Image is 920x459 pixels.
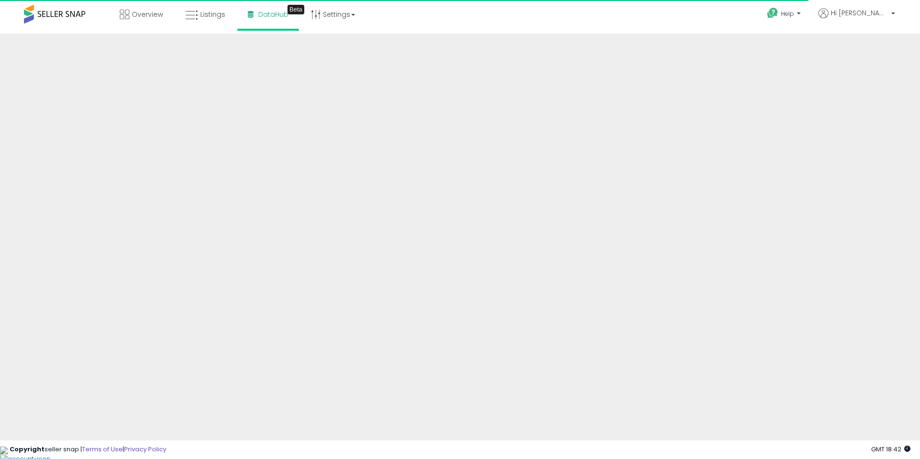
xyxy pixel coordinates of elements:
[831,8,888,18] span: Hi [PERSON_NAME]
[287,5,304,14] div: Tooltip anchor
[200,10,225,19] span: Listings
[818,8,895,30] a: Hi [PERSON_NAME]
[767,7,779,19] i: Get Help
[781,10,794,18] span: Help
[132,10,163,19] span: Overview
[258,10,288,19] span: DataHub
